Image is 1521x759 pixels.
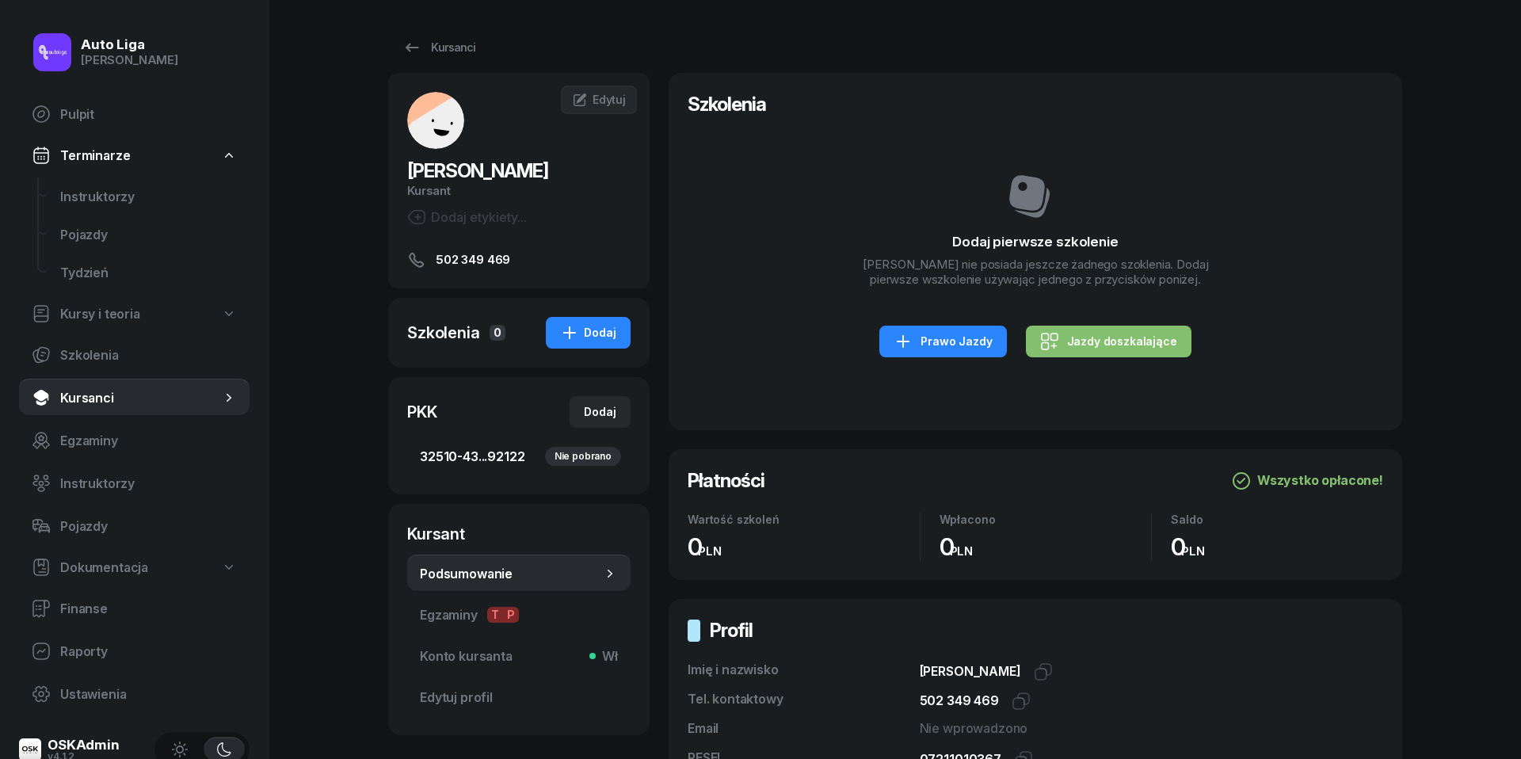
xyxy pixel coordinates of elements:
[60,476,237,491] span: Instruktorzy
[60,189,237,204] span: Instruktorzy
[420,449,618,464] span: 32510-43...92122
[48,177,250,215] a: Instruktorzy
[407,523,631,545] div: Kursant
[490,325,505,341] span: 0
[698,544,722,559] small: PLN
[688,92,1383,117] h2: Szkolenia
[388,32,490,63] a: Kursanci
[1171,532,1383,561] div: 0
[60,227,237,242] span: Pojazdy
[48,254,250,292] a: Tydzień
[19,336,250,374] a: Szkolenia
[1181,544,1205,559] small: PLN
[420,607,618,623] span: Egzaminy
[407,401,437,423] div: PKK
[1040,332,1177,351] div: Jazdy doszkalające
[19,421,250,460] a: Egzaminy
[60,560,148,575] span: Dokumentacja
[407,637,631,675] a: Konto kursantaWł
[688,513,920,526] div: Wartość szkoleń
[545,447,621,466] div: Nie pobrano
[407,159,548,182] span: [PERSON_NAME]
[420,690,618,705] span: Edytuj profil
[879,326,1006,357] a: Prawo Jazdy
[561,86,637,114] a: Edytuj
[688,231,1383,253] h3: Dodaj pierwsze szkolenie
[920,693,999,708] div: 502 349 469
[596,649,618,664] span: Wł
[920,721,1383,736] div: Nie wprowadzono
[60,519,237,534] span: Pojazdy
[407,596,631,634] a: EgzaminyTP
[688,721,920,736] div: Email
[48,215,250,254] a: Pojazdy
[60,391,221,406] span: Kursanci
[940,532,1152,561] div: 0
[60,265,237,280] span: Tydzień
[81,38,178,51] div: Auto Liga
[19,632,250,670] a: Raporty
[487,607,503,623] span: T
[48,738,120,752] div: OSKAdmin
[60,687,237,702] span: Ustawienia
[19,550,250,585] a: Dokumentacja
[19,296,250,331] a: Kursy i teoria
[1232,471,1383,490] div: Wszystko opłacone!
[19,95,250,133] a: Pulpit
[19,589,250,627] a: Finanse
[19,464,250,502] a: Instruktorzy
[688,662,779,677] span: Imię i nazwisko
[570,396,631,428] button: Dodaj
[402,38,475,57] div: Kursanci
[19,138,250,173] a: Terminarze
[688,468,764,494] h2: Płatności
[60,348,237,363] span: Szkolenia
[19,379,250,417] a: Kursanci
[19,675,250,713] a: Ustawienia
[593,93,626,106] span: Edytuj
[407,208,527,227] button: Dodaj etykiety...
[19,507,250,545] a: Pojazdy
[407,555,631,593] a: Podsumowanie
[584,402,616,421] div: Dodaj
[81,53,178,67] div: [PERSON_NAME]
[710,618,753,643] h2: Profil
[407,437,631,475] a: 32510-43...92122Nie pobrano
[894,332,992,351] div: Prawo Jazdy
[60,148,130,163] span: Terminarze
[407,322,480,344] div: Szkolenia
[1026,326,1191,357] a: Jazdy doszkalające
[560,323,616,342] div: Dodaj
[407,184,631,198] div: Kursant
[546,317,631,349] button: Dodaj
[420,566,602,582] span: Podsumowanie
[950,544,974,559] small: PLN
[503,607,519,623] span: P
[60,107,237,122] span: Pulpit
[858,257,1213,288] p: [PERSON_NAME] nie posiada jeszcze żadnego szoklenia. Dodaj pierwsze wszkolenie używając jednego z...
[436,250,510,269] span: 502 349 469
[920,663,1021,679] span: [PERSON_NAME]
[60,433,237,448] span: Egzaminy
[940,513,1152,526] div: Wpłacono
[688,532,920,561] div: 0
[1171,513,1383,526] div: Saldo
[60,601,237,616] span: Finanse
[420,649,618,664] span: Konto kursanta
[407,250,631,269] a: 502 349 469
[688,692,920,707] div: Tel. kontaktowy
[407,678,631,716] a: Edytuj profil
[60,307,140,322] span: Kursy i teoria
[60,644,237,659] span: Raporty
